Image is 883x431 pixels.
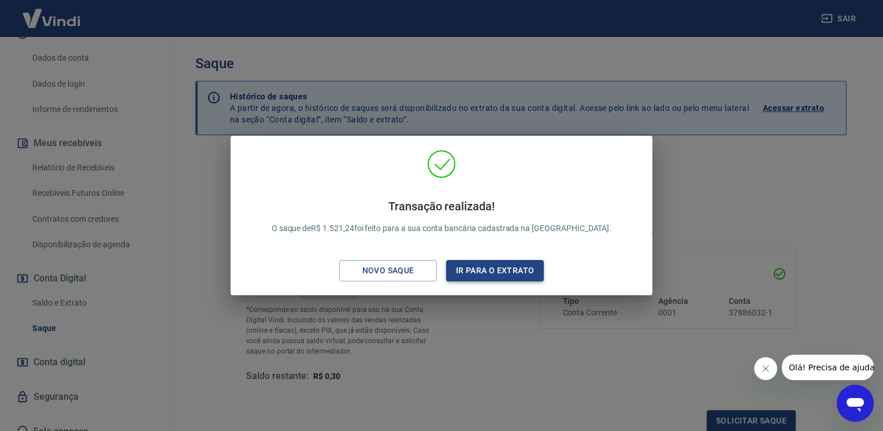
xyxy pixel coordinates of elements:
[272,199,612,235] p: O saque de R$ 1.521,24 foi feito para a sua conta bancária cadastrada na [GEOGRAPHIC_DATA].
[754,357,777,380] iframe: Close message
[782,355,874,380] iframe: Message from company
[339,260,437,281] button: Novo saque
[348,263,428,278] div: Novo saque
[446,260,544,281] button: Ir para o extrato
[837,385,874,422] iframe: Button to launch messaging window
[272,199,612,213] h4: Transação realizada!
[7,8,97,17] span: Olá! Precisa de ajuda?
